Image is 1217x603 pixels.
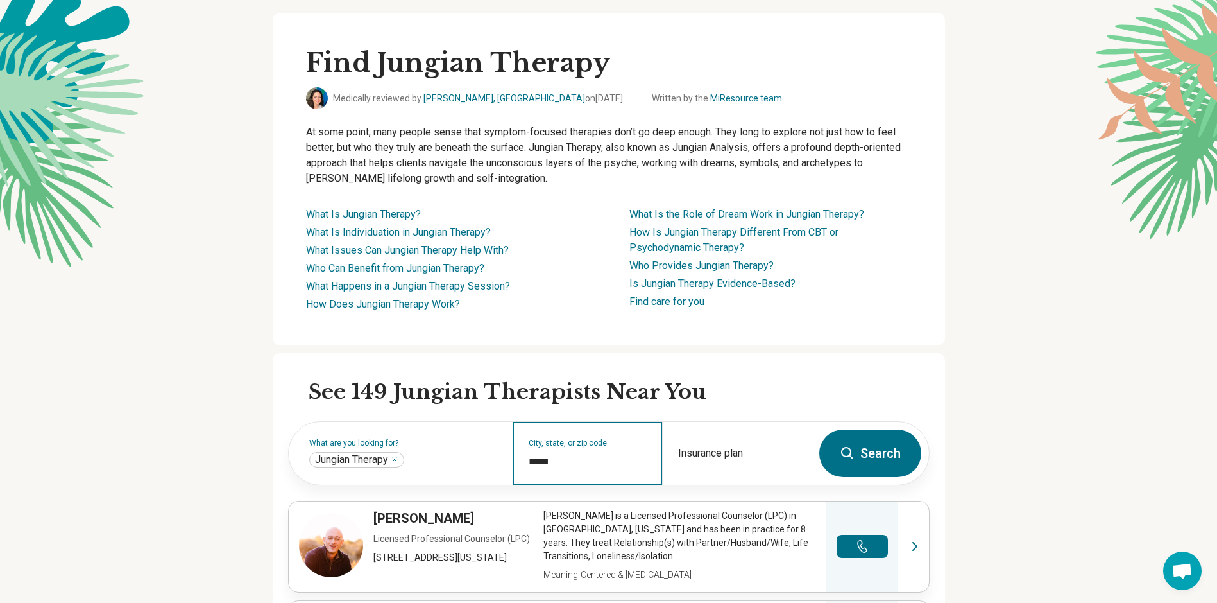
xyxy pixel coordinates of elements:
a: How Does Jungian Therapy Work? [306,298,460,310]
a: Find care for you [629,295,704,308]
a: Is Jungian Therapy Evidence-Based? [629,277,796,290]
a: What Issues Can Jungian Therapy Help With? [306,244,509,256]
span: Jungian Therapy [315,453,388,466]
a: Who Can Benefit from Jungian Therapy? [306,262,484,274]
div: Open chat [1163,552,1202,590]
a: Who Provides Jungian Therapy? [629,259,774,272]
a: What Is Jungian Therapy? [306,208,421,220]
div: Jungian Therapy [309,452,404,468]
p: At some point, many people sense that symptom-focused therapies don’t go deep enough. They long t... [306,125,912,186]
a: What Happens in a Jungian Therapy Session? [306,280,510,292]
a: What Is the Role of Dream Work in Jungian Therapy? [629,208,864,220]
button: Jungian Therapy [391,456,398,464]
a: How Is Jungian Therapy Different From CBT or Psychodynamic Therapy? [629,226,838,254]
h2: See 149 Jungian Therapists Near You [309,379,930,406]
a: MiResource team [710,93,782,103]
a: What Is Individuation in Jungian Therapy? [306,226,491,238]
span: Written by the [652,92,782,105]
span: Medically reviewed by [333,92,623,105]
label: What are you looking for? [309,439,497,447]
span: on [DATE] [585,93,623,103]
button: Make a phone call [837,535,888,558]
button: Search [819,430,921,477]
a: [PERSON_NAME], [GEOGRAPHIC_DATA] [423,93,585,103]
h1: Find Jungian Therapy [306,46,912,80]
